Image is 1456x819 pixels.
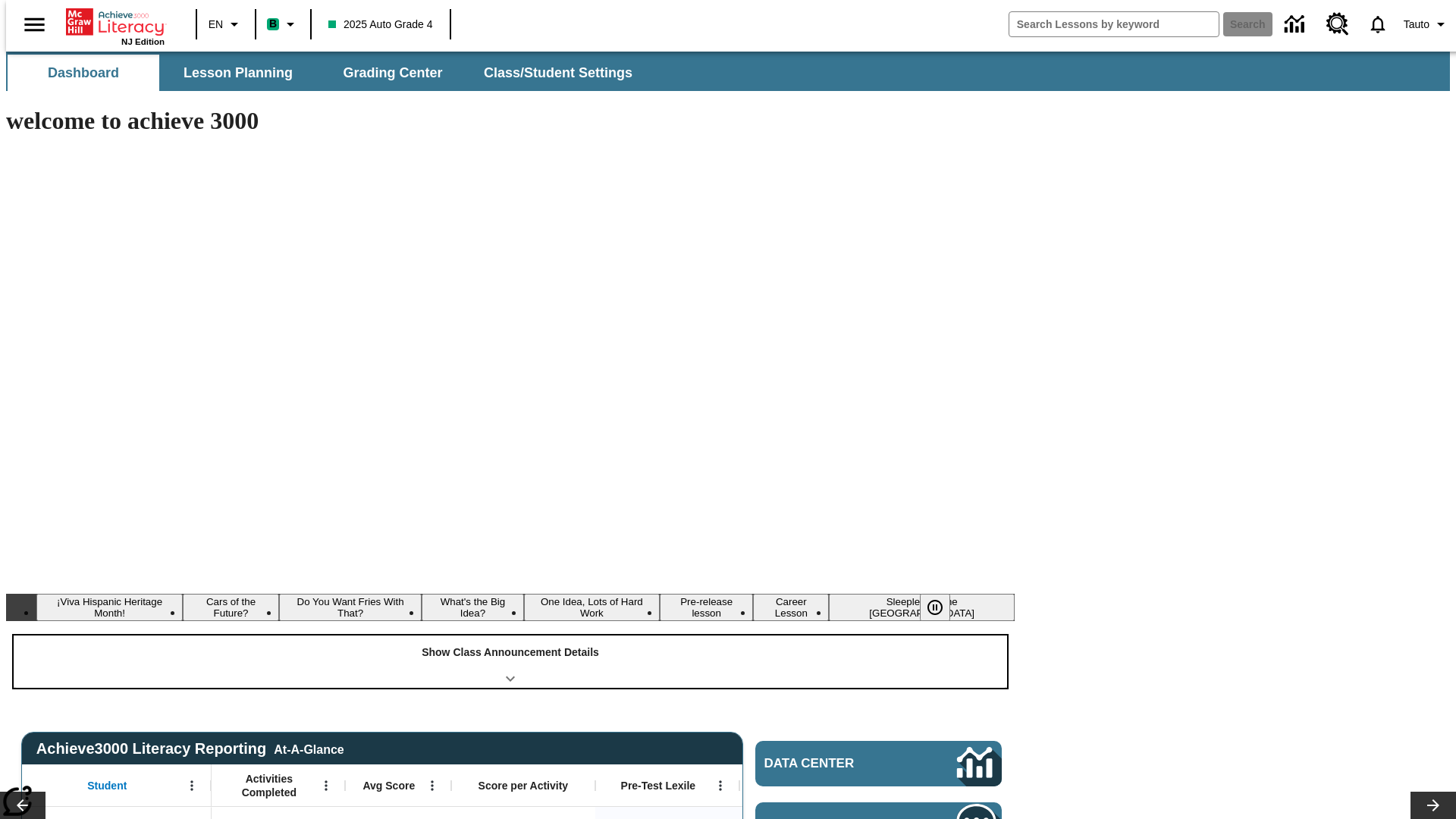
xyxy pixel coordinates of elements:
a: Home [66,7,165,37]
div: Show Class Announcement Details [14,635,1007,688]
button: Language: EN, Select a language [202,11,250,38]
button: Boost Class color is mint green. Change class color [261,11,306,38]
h1: welcome to achieve 3000 [6,107,1015,135]
button: Open Menu [421,774,444,797]
button: Slide 3 Do You Want Fries With That? [279,594,422,621]
a: Notifications [1358,5,1398,44]
button: Lesson carousel, Next [1410,792,1456,819]
button: Open Menu [709,774,732,797]
button: Open Menu [315,774,337,797]
span: Grading Center [343,64,442,82]
span: Lesson Planning [184,64,293,82]
a: Data Center [755,741,1002,786]
button: Dashboard [8,55,159,91]
button: Slide 5 One Idea, Lots of Hard Work [524,594,661,621]
span: 2025 Auto Grade 4 [328,17,433,33]
span: Dashboard [48,64,119,82]
button: Class/Student Settings [472,55,645,91]
span: Score per Activity [479,779,569,792]
span: EN [209,17,223,33]
input: search field [1009,12,1219,36]
button: Pause [920,594,950,621]
button: Lesson Planning [162,55,314,91]
span: Tauto [1404,17,1429,33]
button: Slide 1 ¡Viva Hispanic Heritage Month! [36,594,183,621]
button: Slide 2 Cars of the Future? [183,594,279,621]
span: NJ Edition [121,37,165,46]
div: SubNavbar [6,55,646,91]
div: At-A-Glance [274,740,344,757]
button: Open Menu [180,774,203,797]
span: Data Center [764,756,906,771]
button: Open side menu [12,2,57,47]
button: Slide 4 What's the Big Idea? [422,594,523,621]
p: Show Class Announcement Details [422,645,599,661]
span: Pre-Test Lexile [621,779,696,792]
button: Slide 7 Career Lesson [753,594,829,621]
button: Slide 6 Pre-release lesson [660,594,753,621]
div: Home [66,5,165,46]
button: Grading Center [317,55,469,91]
span: B [269,14,277,33]
span: Class/Student Settings [484,64,632,82]
span: Avg Score [362,779,415,792]
div: SubNavbar [6,52,1450,91]
span: Achieve3000 Literacy Reporting [36,740,344,758]
a: Data Center [1276,4,1317,45]
span: Activities Completed [219,772,319,799]
span: Student [87,779,127,792]
button: Slide 8 Sleepless in the Animal Kingdom [829,594,1015,621]
button: Profile/Settings [1398,11,1456,38]
a: Resource Center, Will open in new tab [1317,4,1358,45]
div: Pause [920,594,965,621]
